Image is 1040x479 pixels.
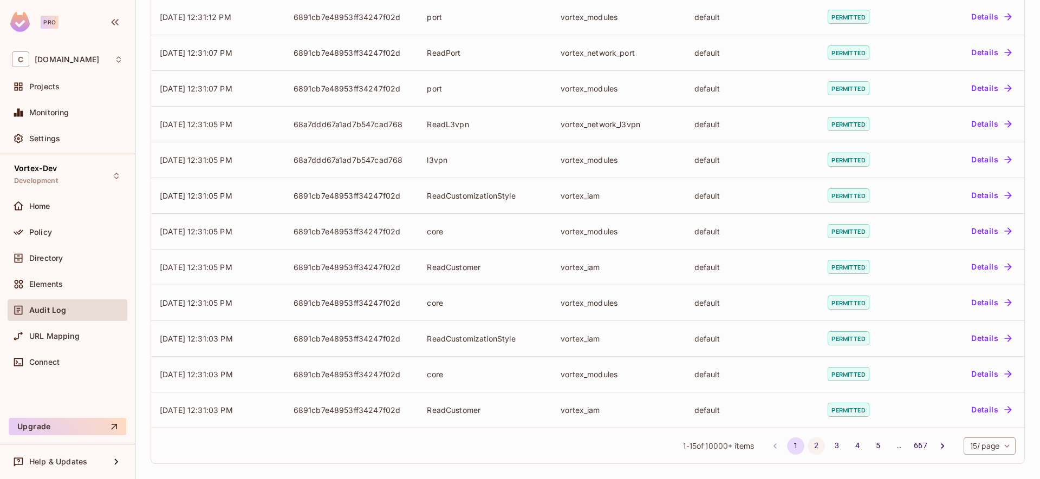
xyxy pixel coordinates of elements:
div: default [694,369,811,379]
div: 6891cb7e48953ff34247f02d [294,333,410,344]
div: ReadL3vpn [427,119,543,129]
button: Details [967,115,1016,133]
span: Directory [29,254,63,263]
div: default [694,298,811,308]
span: permitted [828,367,869,381]
span: Settings [29,134,60,143]
div: … [890,440,907,451]
span: [DATE] 12:31:05 PM [160,263,232,272]
div: Pro [41,16,58,29]
span: permitted [828,260,869,274]
div: vortex_iam [561,333,677,344]
div: default [694,155,811,165]
span: permitted [828,224,869,238]
div: vortex_modules [561,226,677,237]
button: Details [967,365,1016,383]
div: 15 / page [964,437,1016,455]
div: 6891cb7e48953ff34247f02d [294,405,410,415]
span: permitted [828,188,869,202]
div: ReadCustomer [427,405,543,415]
span: permitted [828,296,869,310]
span: permitted [828,117,869,131]
div: port [427,12,543,22]
div: 6891cb7e48953ff34247f02d [294,226,410,237]
span: Policy [29,228,52,237]
div: 6891cb7e48953ff34247f02d [294,191,410,201]
span: C [12,51,29,67]
button: Details [967,401,1016,418]
div: 6891cb7e48953ff34247f02d [294,298,410,308]
span: permitted [828,81,869,95]
span: Home [29,202,50,211]
button: Go to page 5 [869,437,887,455]
button: Go to next page [934,437,951,455]
span: permitted [828,153,869,167]
div: core [427,369,543,379]
span: Audit Log [29,306,66,314]
span: [DATE] 12:31:05 PM [160,227,232,236]
div: default [694,191,811,201]
button: Details [967,187,1016,204]
div: vortex_iam [561,191,677,201]
span: Connect [29,358,60,366]
span: [DATE] 12:31:03 PM [160,370,233,379]
div: 68a7ddd67a1ad7b547cad768 [294,119,410,129]
div: 6891cb7e48953ff34247f02d [294,48,410,58]
span: Workspace: consoleconnect.com [35,55,99,64]
span: The full list contains 138220 items. To access the end of the list, adjust the filters [705,441,732,451]
span: [DATE] 12:31:03 PM [160,405,233,415]
img: SReyMgAAAABJRU5ErkJggg== [10,12,30,32]
span: [DATE] 12:31:03 PM [160,334,233,343]
button: Go to page 2 [808,437,825,455]
button: Details [967,80,1016,97]
button: Go to page 667 [911,437,930,455]
button: Details [967,330,1016,347]
div: default [694,405,811,415]
span: URL Mapping [29,332,80,340]
span: 1 - 15 of items [683,440,754,452]
div: core [427,226,543,237]
span: permitted [828,331,869,345]
div: ReadPort [427,48,543,58]
button: Go to page 3 [828,437,846,455]
button: Details [967,8,1016,25]
span: permitted [828,10,869,24]
div: vortex_modules [561,83,677,94]
div: 6891cb7e48953ff34247f02d [294,262,410,272]
span: Projects [29,82,60,91]
button: Details [967,222,1016,240]
div: 68a7ddd67a1ad7b547cad768 [294,155,410,165]
div: vortex_iam [561,405,677,415]
span: [DATE] 12:31:12 PM [160,12,231,22]
div: vortex_modules [561,155,677,165]
span: [DATE] 12:31:05 PM [160,191,232,200]
button: Details [967,258,1016,275]
div: default [694,83,811,94]
span: Help & Updates [29,457,87,466]
button: Go to page 4 [849,437,866,455]
span: permitted [828,45,869,60]
div: vortex_modules [561,369,677,379]
span: Monitoring [29,108,69,117]
div: vortex_modules [561,12,677,22]
div: 6891cb7e48953ff34247f02d [294,83,410,94]
div: vortex_modules [561,298,677,308]
div: ReadCustomizationStyle [427,333,543,344]
span: [DATE] 12:31:07 PM [160,84,232,93]
button: Details [967,44,1016,61]
div: vortex_iam [561,262,677,272]
div: default [694,119,811,129]
button: page 1 [787,437,804,455]
span: Vortex-Dev [14,164,57,173]
span: [DATE] 12:31:05 PM [160,298,232,307]
button: Upgrade [9,418,126,435]
span: [DATE] 12:31:05 PM [160,155,232,165]
span: Elements [29,280,63,288]
div: 6891cb7e48953ff34247f02d [294,12,410,22]
span: Development [14,176,58,185]
div: default [694,333,811,344]
span: [DATE] 12:31:05 PM [160,120,232,129]
div: default [694,262,811,272]
div: default [694,226,811,237]
div: port [427,83,543,94]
